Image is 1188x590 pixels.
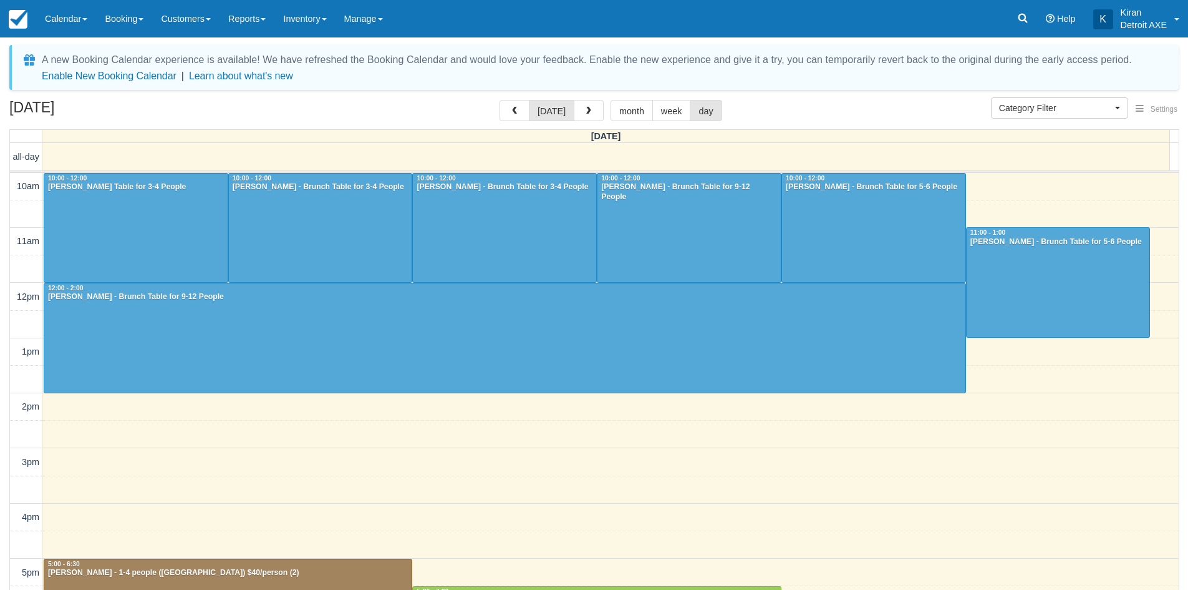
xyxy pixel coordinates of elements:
span: [DATE] [591,131,621,141]
p: Detroit AXE [1121,19,1167,31]
button: week [652,100,691,121]
a: 10:00 - 12:00[PERSON_NAME] - Brunch Table for 3-4 People [412,173,597,283]
span: 5:00 - 6:30 [48,561,80,568]
span: | [181,71,184,81]
div: [PERSON_NAME] - Brunch Table for 5-6 People [970,237,1147,247]
div: [PERSON_NAME] - Brunch Table for 9-12 People [601,182,778,202]
a: Learn about what's new [189,71,293,81]
a: 10:00 - 12:00[PERSON_NAME] - Brunch Table for 3-4 People [228,173,413,283]
p: Kiran [1121,6,1167,19]
div: [PERSON_NAME] - Brunch Table for 9-12 People [47,292,962,302]
a: 10:00 - 12:00[PERSON_NAME] - Brunch Table for 5-6 People [781,173,966,283]
span: 11:00 - 1:00 [970,229,1006,236]
span: 10am [17,181,39,191]
span: 2pm [22,401,39,411]
span: 12pm [17,292,39,302]
div: [PERSON_NAME] - 1-4 people ([GEOGRAPHIC_DATA]) $40/person (2) [47,568,408,578]
span: Category Filter [999,102,1112,114]
span: 10:00 - 12:00 [417,175,455,182]
span: 5pm [22,568,39,578]
div: K [1093,9,1113,29]
a: 10:00 - 12:00[PERSON_NAME] Table for 3-4 People [44,173,228,283]
div: A new Booking Calendar experience is available! We have refreshed the Booking Calendar and would ... [42,52,1132,67]
span: 10:00 - 12:00 [48,175,87,182]
span: all-day [13,152,39,162]
button: [DATE] [529,100,574,121]
div: [PERSON_NAME] Table for 3-4 People [47,182,225,192]
a: 10:00 - 12:00[PERSON_NAME] - Brunch Table for 9-12 People [597,173,781,283]
span: 4pm [22,512,39,522]
img: checkfront-main-nav-mini-logo.png [9,10,27,29]
button: Settings [1128,101,1185,119]
span: 10:00 - 12:00 [786,175,824,182]
button: day [690,100,722,121]
i: Help [1046,14,1055,23]
span: Help [1057,14,1076,24]
div: [PERSON_NAME] - Brunch Table for 5-6 People [785,182,962,192]
span: 10:00 - 12:00 [233,175,271,182]
span: 3pm [22,457,39,467]
button: month [611,100,653,121]
h2: [DATE] [9,100,167,123]
a: 12:00 - 2:00[PERSON_NAME] - Brunch Table for 9-12 People [44,283,966,393]
div: [PERSON_NAME] - Brunch Table for 3-4 People [232,182,409,192]
span: 10:00 - 12:00 [601,175,640,182]
button: Enable New Booking Calendar [42,70,176,82]
span: 1pm [22,347,39,356]
span: 11am [17,236,39,246]
button: Category Filter [991,97,1128,119]
span: Settings [1151,105,1177,114]
span: 12:00 - 2:00 [48,285,84,292]
div: [PERSON_NAME] - Brunch Table for 3-4 People [416,182,593,192]
a: 11:00 - 1:00[PERSON_NAME] - Brunch Table for 5-6 People [966,227,1151,338]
